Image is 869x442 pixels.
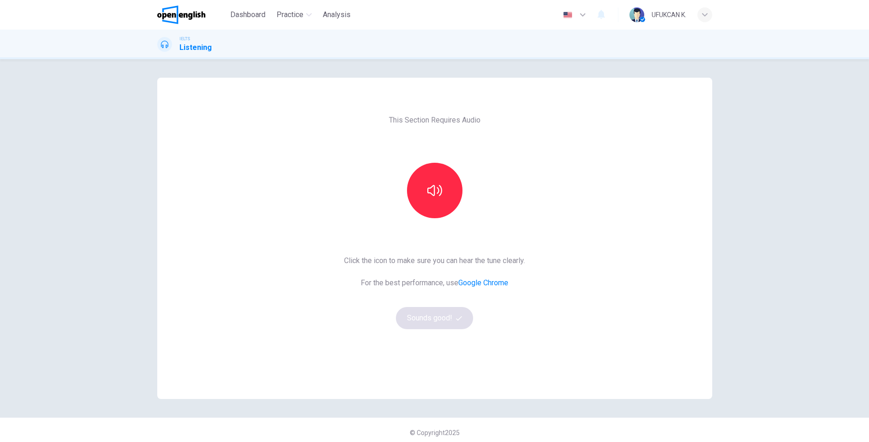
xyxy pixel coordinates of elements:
button: Dashboard [227,6,269,23]
span: Analysis [323,9,351,20]
button: Practice [273,6,315,23]
a: Google Chrome [458,278,508,287]
a: OpenEnglish logo [157,6,227,24]
img: Profile picture [629,7,644,22]
span: Click the icon to make sure you can hear the tune clearly. [344,255,525,266]
span: For the best performance, use [344,277,525,289]
span: Practice [277,9,303,20]
span: This Section Requires Audio [389,115,481,126]
button: Analysis [319,6,354,23]
h1: Listening [179,42,212,53]
span: Dashboard [230,9,265,20]
img: OpenEnglish logo [157,6,206,24]
img: en [562,12,573,18]
span: IELTS [179,36,190,42]
span: © Copyright 2025 [410,429,460,436]
div: UFUKCAN K. [652,9,686,20]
